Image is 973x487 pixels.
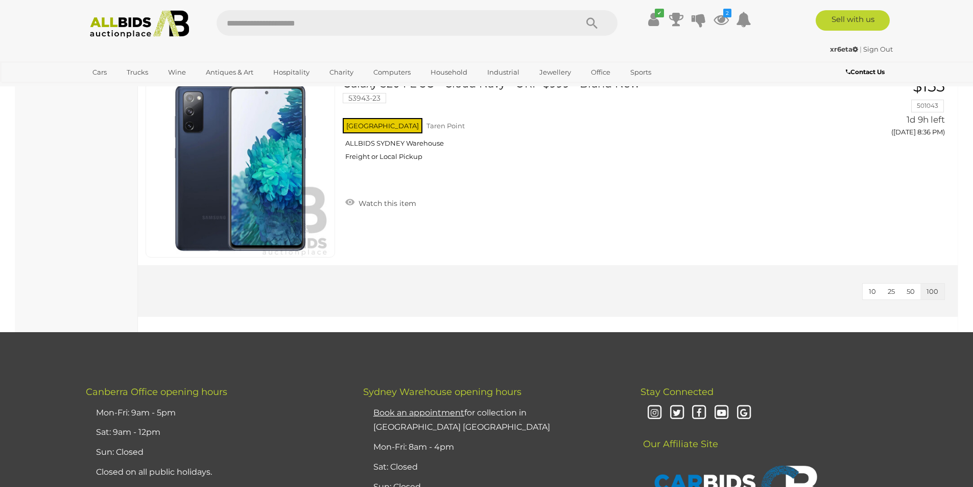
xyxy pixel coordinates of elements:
img: Allbids.com.au [84,10,195,38]
li: Sat: 9am - 12pm [93,423,338,443]
a: [GEOGRAPHIC_DATA] [86,81,172,98]
span: 100 [927,287,938,295]
span: Sydney Warehouse opening hours [363,386,521,398]
span: Watch this item [356,199,416,208]
i: Twitter [668,404,686,422]
a: Sell with us [816,10,890,31]
a: Household [424,64,474,81]
a: Wine [161,64,193,81]
a: Trucks [120,64,155,81]
a: Charity [323,64,360,81]
span: 25 [888,287,895,295]
a: ✔ [646,10,661,29]
a: Jewellery [533,64,578,81]
a: $155 501043 1d 9h left ([DATE] 8:36 PM) [829,78,947,142]
a: Office [584,64,617,81]
li: Mon-Fri: 8am - 4pm [371,437,615,457]
i: ✔ [655,9,664,17]
span: 10 [869,287,876,295]
span: Stay Connected [640,386,714,398]
a: Watch this item [343,195,419,210]
a: 2 [714,10,729,29]
a: Cars [86,64,113,81]
li: Sat: Closed [371,457,615,477]
u: Book an appointment [373,408,464,418]
i: Youtube [713,404,730,422]
a: Industrial [481,64,526,81]
span: Our Affiliate Site [640,423,718,450]
li: Sun: Closed [93,443,338,462]
button: 10 [863,284,882,299]
strong: xr6eta [830,45,858,53]
li: Closed on all public holidays. [93,462,338,482]
a: Sign Out [863,45,893,53]
i: Facebook [690,404,708,422]
li: Mon-Fri: 9am - 5pm [93,403,338,423]
button: 25 [882,284,901,299]
a: Galaxy S20 FE 5G - Cloud Navy - ORP $999 - Brand New 53943-23 [GEOGRAPHIC_DATA] Taren Point ALLBI... [350,78,813,169]
i: Instagram [646,404,663,422]
span: | [860,45,862,53]
a: xr6eta [830,45,860,53]
span: 50 [907,287,915,295]
img: 53943-23a.jpg [151,78,330,257]
a: Computers [367,64,417,81]
a: Hospitality [267,64,316,81]
i: 2 [723,9,731,17]
button: Search [566,10,618,36]
a: Book an appointmentfor collection in [GEOGRAPHIC_DATA] [GEOGRAPHIC_DATA] [373,408,550,432]
a: Contact Us [846,66,887,78]
a: Antiques & Art [199,64,260,81]
button: 50 [900,284,921,299]
b: Contact Us [846,68,885,76]
i: Google [735,404,753,422]
a: Sports [624,64,658,81]
button: 100 [920,284,944,299]
span: Canberra Office opening hours [86,386,227,398]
